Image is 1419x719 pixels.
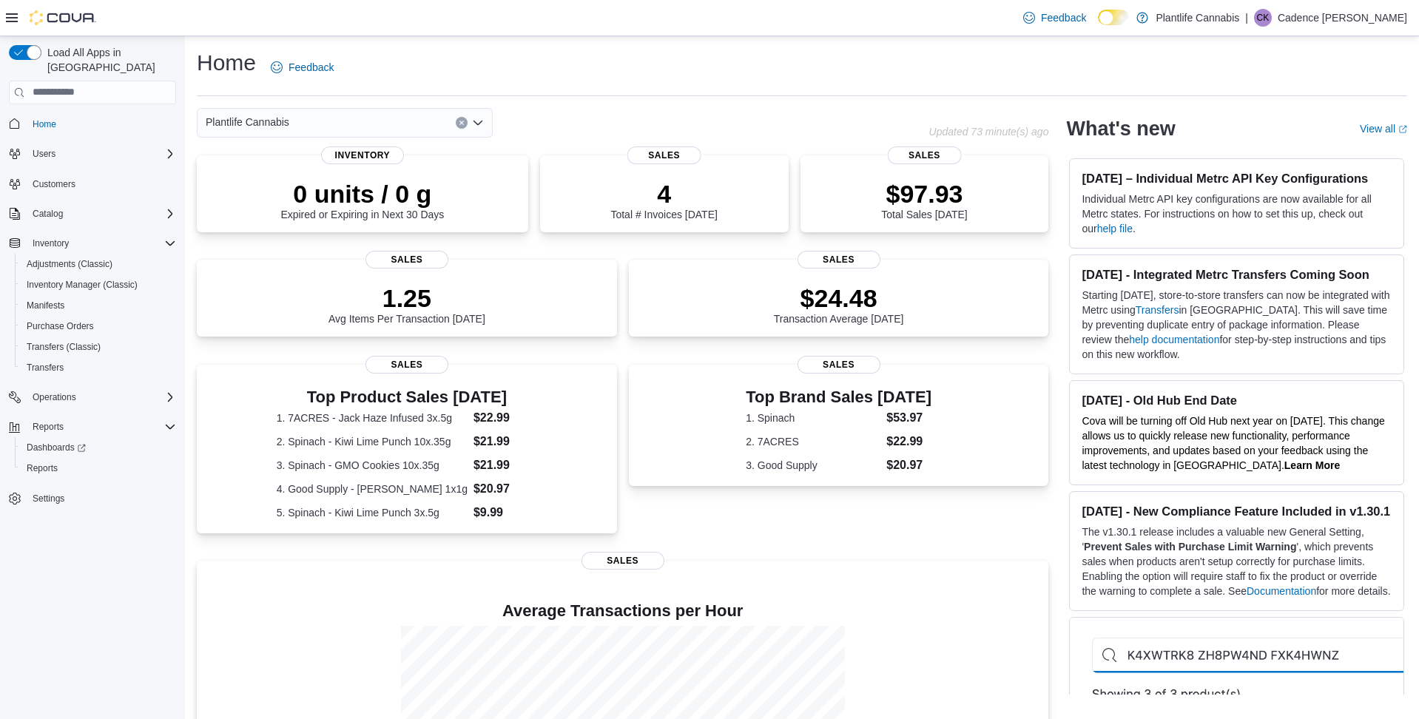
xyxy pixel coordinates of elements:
[9,107,176,548] nav: Complex example
[881,179,967,209] p: $97.93
[1245,9,1248,27] p: |
[15,316,182,337] button: Purchase Orders
[21,459,176,477] span: Reports
[27,442,86,453] span: Dashboards
[473,480,537,498] dd: $20.97
[3,144,182,164] button: Users
[27,489,176,507] span: Settings
[746,434,880,449] dt: 2. 7ACRES
[1082,171,1392,186] h3: [DATE] – Individual Metrc API Key Configurations
[27,300,64,311] span: Manifests
[21,439,176,456] span: Dashboards
[21,317,176,335] span: Purchase Orders
[27,115,62,133] a: Home
[277,458,468,473] dt: 3. Spinach - GMO Cookies 10x.35g
[21,297,176,314] span: Manifests
[15,437,182,458] a: Dashboards
[473,456,537,474] dd: $21.99
[27,418,176,436] span: Reports
[33,237,69,249] span: Inventory
[30,10,96,25] img: Cova
[886,456,931,474] dd: $20.97
[3,416,182,437] button: Reports
[3,233,182,254] button: Inventory
[1082,393,1392,408] h3: [DATE] - Old Hub End Date
[798,251,880,269] span: Sales
[328,283,485,313] p: 1.25
[27,362,64,374] span: Transfers
[1082,288,1392,362] p: Starting [DATE], store-to-store transfers can now be integrated with Metrc using in [GEOGRAPHIC_D...
[798,356,880,374] span: Sales
[197,48,256,78] h1: Home
[21,459,64,477] a: Reports
[1066,117,1175,141] h2: What's new
[27,145,61,163] button: Users
[456,117,468,129] button: Clear input
[21,338,176,356] span: Transfers (Classic)
[1156,9,1239,27] p: Plantlife Cannabis
[27,462,58,474] span: Reports
[887,146,962,164] span: Sales
[27,320,94,332] span: Purchase Orders
[15,357,182,378] button: Transfers
[365,251,448,269] span: Sales
[1257,9,1270,27] span: CK
[277,482,468,496] dt: 4. Good Supply - [PERSON_NAME] 1x1g
[929,126,1049,138] p: Updated 73 minute(s) ago
[21,439,92,456] a: Dashboards
[15,295,182,316] button: Manifests
[881,179,967,220] div: Total Sales [DATE]
[206,113,289,131] span: Plantlife Cannabis
[3,387,182,408] button: Operations
[277,505,468,520] dt: 5. Spinach - Kiwi Lime Punch 3x.5g
[1082,524,1392,598] p: The v1.30.1 release includes a valuable new General Setting, ' ', which prevents sales when produ...
[1082,415,1384,471] span: Cova will be turning off Old Hub next year on [DATE]. This change allows us to quickly release ne...
[27,115,176,133] span: Home
[21,297,70,314] a: Manifests
[1098,10,1129,25] input: Dark Mode
[15,458,182,479] button: Reports
[1398,125,1407,134] svg: External link
[746,411,880,425] dt: 1. Spinach
[27,279,138,291] span: Inventory Manager (Classic)
[3,203,182,224] button: Catalog
[886,433,931,450] dd: $22.99
[277,411,468,425] dt: 1. 7ACRES - Jack Haze Infused 3x.5g
[27,258,112,270] span: Adjustments (Classic)
[627,146,701,164] span: Sales
[610,179,717,220] div: Total # Invoices [DATE]
[1082,192,1392,236] p: Individual Metrc API key configurations are now available for all Metrc states. For instructions ...
[1084,541,1296,553] strong: Prevent Sales with Purchase Limit Warning
[321,146,404,164] span: Inventory
[209,602,1037,620] h4: Average Transactions per Hour
[1129,334,1219,345] a: help documentation
[289,60,334,75] span: Feedback
[277,434,468,449] dt: 2. Spinach - Kiwi Lime Punch 10x.35g
[1082,267,1392,282] h3: [DATE] - Integrated Metrc Transfers Coming Soon
[27,234,176,252] span: Inventory
[21,359,70,377] a: Transfers
[27,175,176,193] span: Customers
[21,338,107,356] a: Transfers (Classic)
[1017,3,1092,33] a: Feedback
[41,45,176,75] span: Load All Apps in [GEOGRAPHIC_DATA]
[1082,504,1392,519] h3: [DATE] - New Compliance Feature Included in v1.30.1
[1098,25,1099,26] span: Dark Mode
[33,178,75,190] span: Customers
[280,179,444,220] div: Expired or Expiring in Next 30 Days
[27,490,70,507] a: Settings
[21,276,176,294] span: Inventory Manager (Classic)
[265,53,340,82] a: Feedback
[33,148,55,160] span: Users
[746,388,931,406] h3: Top Brand Sales [DATE]
[3,113,182,135] button: Home
[15,337,182,357] button: Transfers (Classic)
[27,418,70,436] button: Reports
[21,255,118,273] a: Adjustments (Classic)
[1097,223,1133,234] a: help file
[33,493,64,504] span: Settings
[280,179,444,209] p: 0 units / 0 g
[746,458,880,473] dt: 3. Good Supply
[33,118,56,130] span: Home
[1278,9,1407,27] p: Cadence [PERSON_NAME]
